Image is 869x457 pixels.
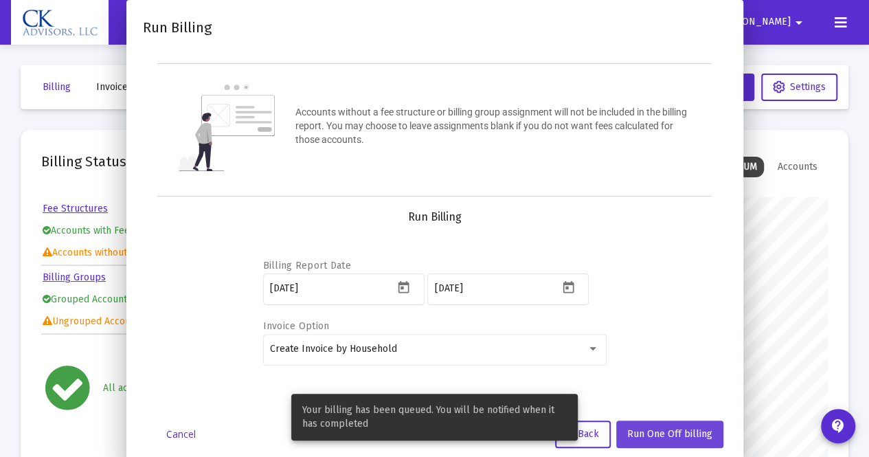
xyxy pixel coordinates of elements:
input: Select a start Date [270,283,394,294]
span: Invoices [96,81,133,93]
td: Accounts with Fee Structures [43,221,222,241]
div: Accounts [771,157,824,177]
label: Billing Report Date [263,260,600,271]
input: Select an end Date [434,283,558,294]
h2: Billing Status [41,151,126,172]
a: Cancel [147,427,216,441]
h2: Run Billing [143,16,212,38]
span: Your billing has been queued. You will be notified when it has completed [302,403,567,431]
td: Grouped Accounts [43,289,222,310]
a: Billing Groups [43,271,106,283]
button: Run One Off billing [616,421,723,448]
span: Billing [43,81,71,93]
span: Create Invoice by Household [270,343,397,355]
td: Accounts without Fee Structures [43,243,222,263]
div: AUM [731,157,764,177]
div: Run Billing [159,210,710,224]
span: [PERSON_NAME] [715,16,791,28]
button: Open calendar [558,278,578,298]
label: Invoice Option [263,320,600,332]
p: Accounts without a fee structure or billing group assignment will not be included in the billing ... [295,105,691,146]
td: Ungrouped Accounts [43,311,222,332]
span: Run One Off billing [627,428,712,440]
button: Open calendar [394,278,414,298]
a: Fee Structures [43,203,108,214]
img: Dashboard [21,9,98,36]
mat-icon: contact_support [830,418,846,434]
span: Settings [773,81,826,93]
img: question [178,85,275,171]
div: All accounts have been assigned fee structures and billing groups. [103,381,399,395]
mat-icon: arrow_drop_down [791,9,807,36]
